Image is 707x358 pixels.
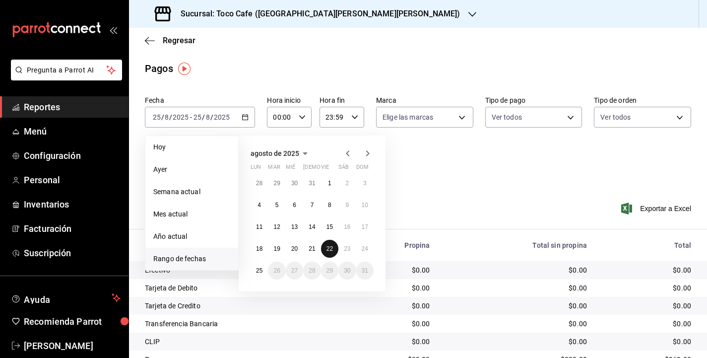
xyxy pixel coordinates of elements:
button: 1 de agosto de 2025 [321,174,338,192]
button: 15 de agosto de 2025 [321,218,338,236]
abbr: 12 de agosto de 2025 [273,223,280,230]
button: 28 de julio de 2025 [251,174,268,192]
button: 8 de agosto de 2025 [321,196,338,214]
button: 17 de agosto de 2025 [356,218,374,236]
label: Marca [376,97,473,104]
button: 21 de agosto de 2025 [303,240,321,258]
abbr: 31 de agosto de 2025 [362,267,368,274]
input: -- [205,113,210,121]
button: open_drawer_menu [109,26,117,34]
abbr: 8 de agosto de 2025 [328,202,331,209]
a: Pregunta a Parrot AI [7,72,122,82]
abbr: 5 de agosto de 2025 [275,202,279,209]
button: 10 de agosto de 2025 [356,196,374,214]
span: [PERSON_NAME] [24,339,121,353]
button: 29 de agosto de 2025 [321,262,338,280]
span: agosto de 2025 [251,149,299,157]
button: 25 de agosto de 2025 [251,262,268,280]
span: / [161,113,164,121]
button: 6 de agosto de 2025 [286,196,303,214]
abbr: 31 de julio de 2025 [309,180,315,187]
span: Personal [24,173,121,187]
button: 12 de agosto de 2025 [268,218,285,236]
button: 18 de agosto de 2025 [251,240,268,258]
button: 24 de agosto de 2025 [356,240,374,258]
abbr: 22 de agosto de 2025 [326,245,333,252]
abbr: 28 de julio de 2025 [256,180,262,187]
span: Semana actual [153,187,230,197]
abbr: 6 de agosto de 2025 [293,202,296,209]
span: - [190,113,192,121]
span: / [169,113,172,121]
span: Reportes [24,100,121,114]
button: 20 de agosto de 2025 [286,240,303,258]
span: Facturación [24,222,121,235]
button: 4 de agosto de 2025 [251,196,268,214]
button: 30 de agosto de 2025 [338,262,356,280]
abbr: 25 de agosto de 2025 [256,267,262,274]
input: -- [152,113,161,121]
abbr: 7 de agosto de 2025 [311,202,314,209]
div: Transferencia Bancaria [145,319,338,329]
span: Año actual [153,231,230,242]
abbr: 24 de agosto de 2025 [362,245,368,252]
abbr: 13 de agosto de 2025 [291,223,298,230]
abbr: 10 de agosto de 2025 [362,202,368,209]
span: Regresar [163,36,195,45]
abbr: 19 de agosto de 2025 [273,245,280,252]
abbr: 21 de agosto de 2025 [309,245,315,252]
abbr: sábado [338,164,349,174]
div: $0.00 [603,283,691,293]
div: $0.00 [446,319,587,329]
input: -- [193,113,202,121]
abbr: 18 de agosto de 2025 [256,245,262,252]
label: Fecha [145,97,255,104]
span: Recomienda Parrot [24,315,121,328]
abbr: 29 de julio de 2025 [273,180,280,187]
abbr: 23 de agosto de 2025 [344,245,350,252]
img: Tooltip marker [178,63,191,75]
abbr: 20 de agosto de 2025 [291,245,298,252]
label: Hora inicio [267,97,312,104]
abbr: 15 de agosto de 2025 [326,223,333,230]
abbr: 11 de agosto de 2025 [256,223,262,230]
button: 31 de julio de 2025 [303,174,321,192]
button: 23 de agosto de 2025 [338,240,356,258]
button: Regresar [145,36,195,45]
button: 30 de julio de 2025 [286,174,303,192]
abbr: jueves [303,164,362,174]
div: Total [603,241,691,249]
abbr: 27 de agosto de 2025 [291,267,298,274]
abbr: 9 de agosto de 2025 [345,202,349,209]
div: $0.00 [354,337,430,347]
button: 11 de agosto de 2025 [251,218,268,236]
abbr: miércoles [286,164,295,174]
abbr: lunes [251,164,261,174]
span: Pregunta a Parrot AI [27,65,107,75]
span: Inventarios [24,198,121,211]
button: 26 de agosto de 2025 [268,262,285,280]
button: Exportar a Excel [623,203,691,215]
span: Menú [24,125,121,138]
span: Elige las marcas [383,112,433,122]
span: / [202,113,205,121]
button: 19 de agosto de 2025 [268,240,285,258]
abbr: martes [268,164,280,174]
span: Hoy [153,142,230,152]
button: 29 de julio de 2025 [268,174,285,192]
button: 22 de agosto de 2025 [321,240,338,258]
span: Rango de fechas [153,254,230,264]
button: 14 de agosto de 2025 [303,218,321,236]
button: 28 de agosto de 2025 [303,262,321,280]
div: Total sin propina [446,241,587,249]
span: Suscripción [24,246,121,260]
button: 3 de agosto de 2025 [356,174,374,192]
div: Tarjeta de Debito [145,283,338,293]
abbr: 26 de agosto de 2025 [273,267,280,274]
abbr: 1 de agosto de 2025 [328,180,331,187]
input: -- [164,113,169,121]
input: ---- [172,113,189,121]
h3: Sucursal: Toco Cafe ([GEOGRAPHIC_DATA][PERSON_NAME][PERSON_NAME]) [173,8,460,20]
div: $0.00 [603,301,691,311]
